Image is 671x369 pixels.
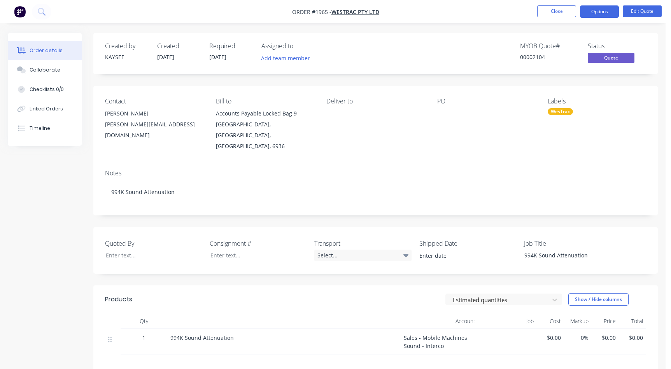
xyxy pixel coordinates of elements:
div: Linked Orders [30,105,63,112]
div: Status [588,42,646,50]
div: Required [209,42,252,50]
div: Notes [105,170,646,177]
div: Accounts Payable Locked Bag 9[GEOGRAPHIC_DATA], [GEOGRAPHIC_DATA], [GEOGRAPHIC_DATA], 6936 [216,108,314,152]
button: Checklists 0/0 [8,80,82,99]
div: Created [157,42,200,50]
div: [GEOGRAPHIC_DATA], [GEOGRAPHIC_DATA], [GEOGRAPHIC_DATA], 6936 [216,119,314,152]
div: WesTrac [548,108,573,115]
span: Order #1965 - [292,8,331,16]
span: Quote [588,53,634,63]
div: [PERSON_NAME][PERSON_NAME][EMAIL_ADDRESS][DOMAIN_NAME] [105,108,203,141]
span: 994K Sound Attenuation [170,334,234,341]
div: MYOB Quote # [520,42,578,50]
button: Linked Orders [8,99,82,119]
div: Accounts Payable Locked Bag 9 [216,108,314,119]
div: Timeline [30,125,50,132]
input: Enter date [414,250,511,262]
div: Job [478,313,537,329]
div: [PERSON_NAME][EMAIL_ADDRESS][DOMAIN_NAME] [105,119,203,141]
div: [PERSON_NAME] [105,108,203,119]
div: Bill to [216,98,314,105]
label: Transport [314,239,412,248]
button: Collaborate [8,60,82,80]
div: Markup [564,313,591,329]
div: Select... [314,250,412,261]
span: [DATE] [157,53,174,61]
div: Sales - Mobile Machines Sound - Interco [401,329,478,355]
span: $0.00 [622,334,643,342]
button: Close [537,5,576,17]
div: PO [437,98,536,105]
button: Options [580,5,619,18]
div: Checklists 0/0 [30,86,64,93]
div: 994K Sound Attenuation [105,180,646,204]
div: 00002104 [520,53,578,61]
img: Factory [14,6,26,17]
div: Products [105,295,132,304]
div: Total [619,313,646,329]
span: [DATE] [209,53,226,61]
button: Add team member [261,53,314,63]
label: Quoted By [105,239,202,248]
div: Deliver to [326,98,425,105]
a: WesTrac Pty Ltd [331,8,379,16]
div: Account [401,313,478,329]
span: 1 [142,334,145,342]
button: Timeline [8,119,82,138]
div: Labels [548,98,646,105]
div: 994K Sound Attenuation [518,250,615,261]
div: Collaborate [30,66,60,73]
div: Cost [537,313,564,329]
span: $0.00 [595,334,616,342]
button: Show / Hide columns [568,293,629,306]
div: Order details [30,47,63,54]
label: Consignment # [210,239,307,248]
span: $0.00 [540,334,561,342]
div: Created by [105,42,148,50]
label: Shipped Date [419,239,517,248]
div: Price [592,313,619,329]
div: KAYSEE [105,53,148,61]
span: 0% [567,334,588,342]
div: Contact [105,98,203,105]
button: Order details [8,41,82,60]
label: Job Title [524,239,621,248]
div: Assigned to [261,42,339,50]
button: Add team member [257,53,314,63]
div: Qty [121,313,167,329]
button: Edit Quote [623,5,662,17]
